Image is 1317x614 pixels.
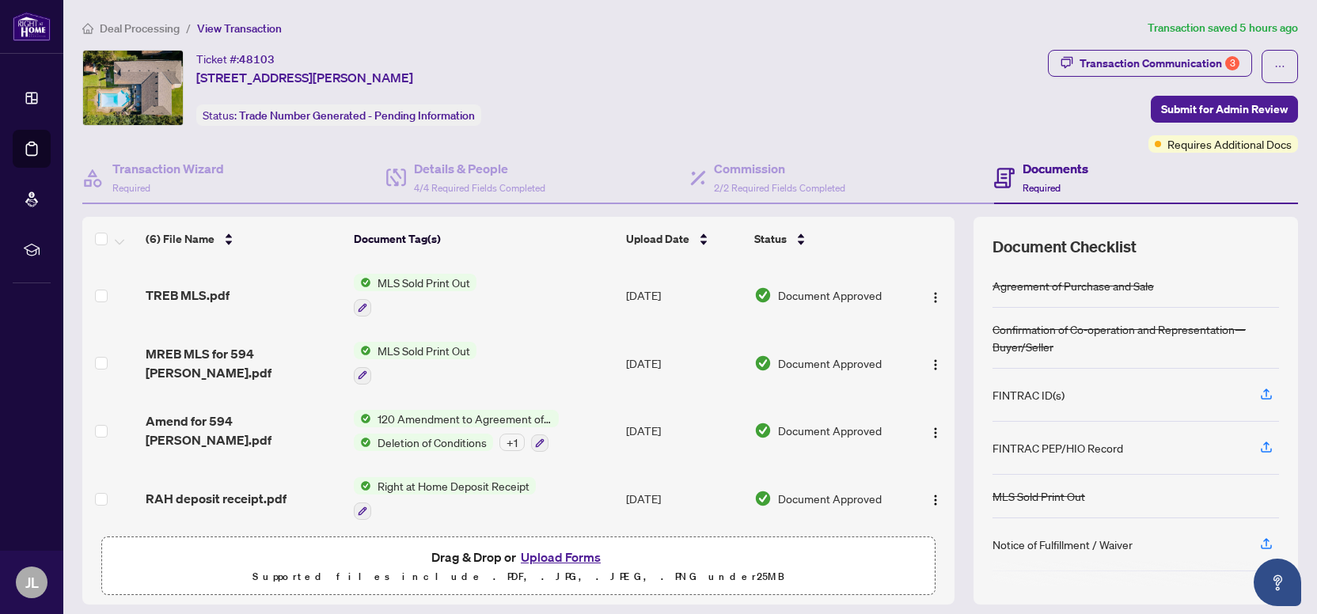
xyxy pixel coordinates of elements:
[354,477,371,495] img: Status Icon
[626,230,689,248] span: Upload Date
[1148,19,1298,37] article: Transaction saved 5 hours ago
[620,329,749,397] td: [DATE]
[754,286,772,304] img: Document Status
[196,50,275,68] div: Ticket #:
[1274,61,1285,72] span: ellipsis
[354,410,371,427] img: Status Icon
[414,159,545,178] h4: Details & People
[146,286,230,305] span: TREB MLS.pdf
[371,342,476,359] span: MLS Sold Print Out
[992,320,1279,355] div: Confirmation of Co-operation and Representation—Buyer/Seller
[354,342,476,385] button: Status IconMLS Sold Print Out
[112,159,224,178] h4: Transaction Wizard
[146,230,214,248] span: (6) File Name
[239,108,475,123] span: Trade Number Generated - Pending Information
[929,358,942,371] img: Logo
[83,51,183,125] img: IMG-X12225103_1.jpg
[354,342,371,359] img: Status Icon
[929,291,942,304] img: Logo
[354,274,476,316] button: Status IconMLS Sold Print Out
[714,159,845,178] h4: Commission
[354,434,371,451] img: Status Icon
[354,274,371,291] img: Status Icon
[196,68,413,87] span: [STREET_ADDRESS][PERSON_NAME]
[778,286,882,304] span: Document Approved
[1225,56,1239,70] div: 3
[929,494,942,506] img: Logo
[620,217,749,261] th: Upload Date
[1161,97,1288,122] span: Submit for Admin Review
[778,490,882,507] span: Document Approved
[1254,559,1301,606] button: Open asap
[992,386,1065,404] div: FINTRAC ID(s)
[1023,182,1061,194] span: Required
[620,464,749,533] td: [DATE]
[431,547,605,567] span: Drag & Drop or
[714,182,845,194] span: 2/2 Required Fields Completed
[146,344,341,382] span: MREB MLS for 594 [PERSON_NAME].pdf
[25,571,39,593] span: JL
[196,104,481,126] div: Status:
[13,12,51,41] img: logo
[1023,159,1088,178] h4: Documents
[354,410,559,453] button: Status Icon120 Amendment to Agreement of Purchase and SaleStatus IconDeletion of Conditions+1
[1080,51,1239,76] div: Transaction Communication
[992,439,1123,457] div: FINTRAC PEP/HIO Record
[929,426,942,439] img: Logo
[186,19,191,37] li: /
[923,282,948,308] button: Logo
[197,21,282,36] span: View Transaction
[354,477,536,520] button: Status IconRight at Home Deposit Receipt
[499,434,525,451] div: + 1
[754,490,772,507] img: Document Status
[1167,135,1292,153] span: Requires Additional Docs
[1048,50,1252,77] button: Transaction Communication3
[754,230,787,248] span: Status
[923,351,948,376] button: Logo
[620,397,749,465] td: [DATE]
[102,537,935,596] span: Drag & Drop orUpload FormsSupported files include .PDF, .JPG, .JPEG, .PNG under25MB
[992,236,1137,258] span: Document Checklist
[620,261,749,329] td: [DATE]
[100,21,180,36] span: Deal Processing
[748,217,909,261] th: Status
[347,217,619,261] th: Document Tag(s)
[778,422,882,439] span: Document Approved
[992,487,1085,505] div: MLS Sold Print Out
[112,182,150,194] span: Required
[371,274,476,291] span: MLS Sold Print Out
[371,410,559,427] span: 120 Amendment to Agreement of Purchase and Sale
[82,23,93,34] span: home
[923,418,948,443] button: Logo
[992,536,1133,553] div: Notice of Fulfillment / Waiver
[146,489,287,508] span: RAH deposit receipt.pdf
[754,422,772,439] img: Document Status
[778,354,882,372] span: Document Approved
[414,182,545,194] span: 4/4 Required Fields Completed
[146,411,341,449] span: Amend for 594 [PERSON_NAME].pdf
[139,217,347,261] th: (6) File Name
[516,547,605,567] button: Upload Forms
[992,277,1154,294] div: Agreement of Purchase and Sale
[239,52,275,66] span: 48103
[371,434,493,451] span: Deletion of Conditions
[1151,96,1298,123] button: Submit for Admin Review
[112,567,925,586] p: Supported files include .PDF, .JPG, .JPEG, .PNG under 25 MB
[371,477,536,495] span: Right at Home Deposit Receipt
[923,486,948,511] button: Logo
[754,354,772,372] img: Document Status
